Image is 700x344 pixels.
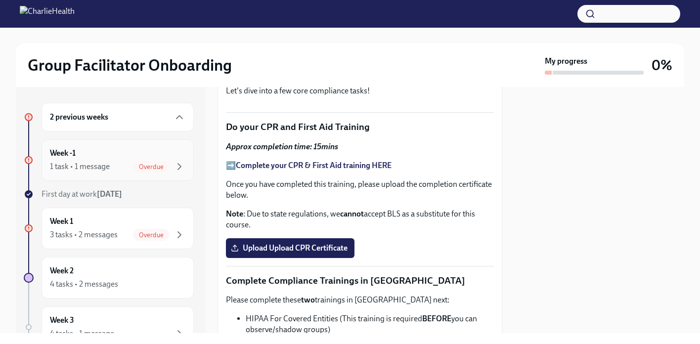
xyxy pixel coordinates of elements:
[50,328,114,339] div: 4 tasks • 1 message
[301,295,315,304] strong: two
[545,56,587,67] strong: My progress
[50,279,118,290] div: 4 tasks • 2 messages
[226,160,494,171] p: ➡️
[236,161,392,170] a: Complete your CPR & First Aid training HERE
[97,189,122,199] strong: [DATE]
[42,103,194,131] div: 2 previous weeks
[24,189,194,200] a: First day at work[DATE]
[422,314,451,323] strong: BEFORE
[226,209,243,218] strong: Note
[24,208,194,249] a: Week 13 tasks • 2 messagesOverdue
[50,161,110,172] div: 1 task • 1 message
[226,274,494,287] p: Complete Compliance Trainings in [GEOGRAPHIC_DATA]
[233,243,348,253] span: Upload Upload CPR Certificate
[226,86,494,96] p: Let's dive into a few core compliance tasks!
[50,265,74,276] h6: Week 2
[42,189,122,199] span: First day at work
[24,257,194,299] a: Week 24 tasks • 2 messages
[28,55,232,75] h2: Group Facilitator Onboarding
[50,315,74,326] h6: Week 3
[340,209,364,218] strong: cannot
[226,295,494,305] p: Please complete these trainings in [GEOGRAPHIC_DATA] next:
[50,229,118,240] div: 3 tasks • 2 messages
[24,139,194,181] a: Week -11 task • 1 messageOverdue
[133,163,170,171] span: Overdue
[20,6,75,22] img: CharlieHealth
[226,142,338,151] strong: Approx completion time: 15mins
[50,148,76,159] h6: Week -1
[226,209,494,230] p: : Due to state regulations, we accept BLS as a substitute for this course.
[50,112,108,123] h6: 2 previous weeks
[226,121,494,133] p: Do your CPR and First Aid Training
[50,216,73,227] h6: Week 1
[226,179,494,201] p: Once you have completed this training, please upload the completion certificate below.
[246,313,494,335] li: HIPAA For Covered Entities (This training is required you can observe/shadow groups)
[226,238,354,258] label: Upload Upload CPR Certificate
[652,56,672,74] h3: 0%
[133,231,170,239] span: Overdue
